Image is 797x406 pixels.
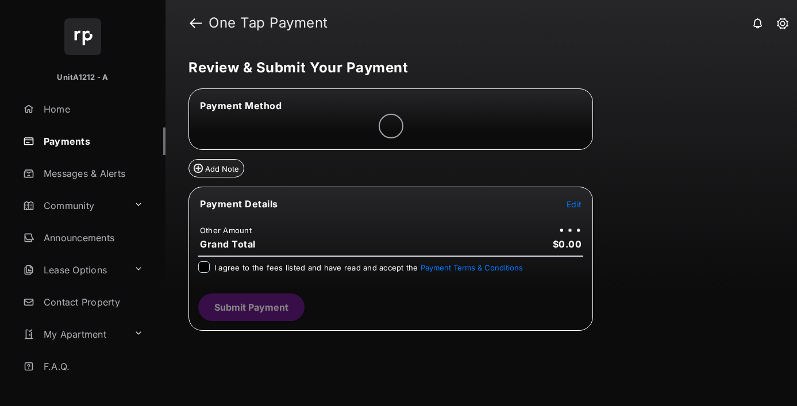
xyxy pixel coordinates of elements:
a: Lease Options [18,256,129,284]
button: I agree to the fees listed and have read and accept the [421,263,523,272]
a: Home [18,95,165,123]
a: Community [18,192,129,219]
p: UnitA1212 - A [57,72,108,83]
strong: One Tap Payment [209,16,328,30]
button: Edit [567,198,582,210]
a: My Apartment [18,320,129,348]
a: Contact Property [18,288,165,316]
span: $0.00 [553,238,582,250]
span: I agree to the fees listed and have read and accept the [214,263,523,272]
span: Payment Details [200,198,278,210]
span: Payment Method [200,100,282,111]
h5: Review & Submit Your Payment [188,61,765,75]
td: Other Amount [199,225,252,235]
span: Edit [567,199,582,209]
img: svg+xml;base64,PHN2ZyB4bWxucz0iaHR0cDovL3d3dy53My5vcmcvMjAwMC9zdmciIHdpZHRoPSI2NCIgaGVpZ2h0PSI2NC... [64,18,101,55]
button: Add Note [188,159,244,177]
a: Payments [18,127,165,155]
button: Submit Payment [198,293,305,321]
span: Grand Total [200,238,256,250]
a: Messages & Alerts [18,160,165,187]
a: F.A.Q. [18,353,165,380]
a: Announcements [18,224,165,252]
